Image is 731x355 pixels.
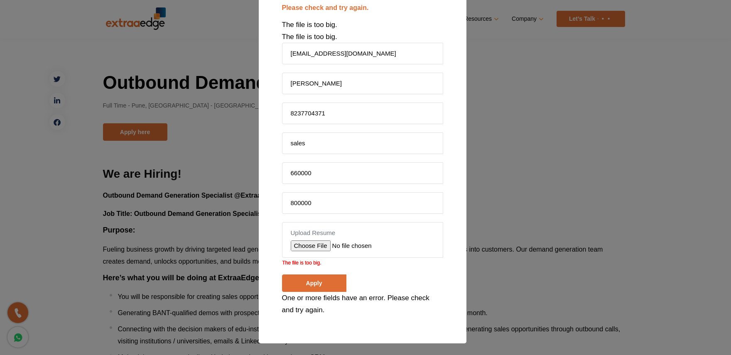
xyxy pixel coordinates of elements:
[282,19,443,31] li: The file is too big.
[282,162,443,184] input: Current CTC
[282,103,443,124] input: Mobile
[282,292,443,316] div: One or more fields have an error. Please check and try again.
[282,43,443,64] input: Email
[291,229,434,237] label: Upload Resume
[282,31,443,43] li: The file is too big.
[282,260,321,266] span: The file is too big.
[282,192,443,214] input: Expected CTC
[282,73,443,94] input: Name
[282,274,346,292] input: Apply
[282,132,443,154] input: Position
